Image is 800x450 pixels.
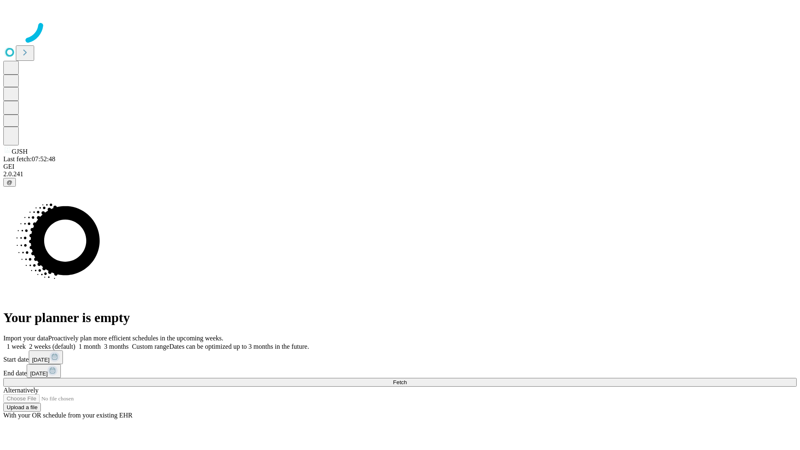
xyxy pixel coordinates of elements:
[48,335,223,342] span: Proactively plan more efficient schedules in the upcoming weeks.
[12,148,27,155] span: GJSH
[3,350,797,364] div: Start date
[79,343,101,350] span: 1 month
[3,310,797,325] h1: Your planner is empty
[7,343,26,350] span: 1 week
[3,364,797,378] div: End date
[32,357,50,363] span: [DATE]
[3,170,797,178] div: 2.0.241
[27,364,61,378] button: [DATE]
[3,403,41,412] button: Upload a file
[3,163,797,170] div: GEI
[132,343,169,350] span: Custom range
[393,379,407,385] span: Fetch
[3,387,38,394] span: Alternatively
[104,343,129,350] span: 3 months
[3,155,55,162] span: Last fetch: 07:52:48
[3,178,16,187] button: @
[169,343,309,350] span: Dates can be optimized up to 3 months in the future.
[3,412,132,419] span: With your OR schedule from your existing EHR
[29,343,75,350] span: 2 weeks (default)
[3,335,48,342] span: Import your data
[30,370,47,377] span: [DATE]
[29,350,63,364] button: [DATE]
[7,179,12,185] span: @
[3,378,797,387] button: Fetch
